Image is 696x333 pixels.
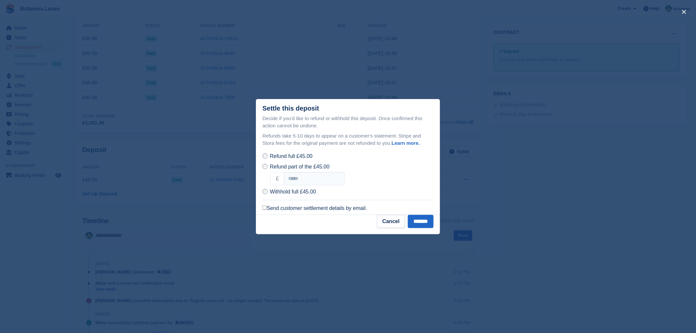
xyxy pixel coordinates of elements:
div: Settle this deposit [262,105,319,112]
a: Learn more. [392,140,420,146]
input: Refund part of the £45.00 [262,164,268,169]
span: Refund full £45.00 [270,153,312,159]
p: Refunds take 5-10 days to appear on a customer's statement. Stripe and Stora fees for the origina... [262,132,434,147]
button: close [679,7,689,17]
input: Send customer settlement details by email. [262,206,267,210]
input: Refund full £45.00 [262,153,268,159]
button: Cancel [377,215,405,228]
p: Decide if you'd like to refund or withhold this deposit. Once confirmed this action cannot be und... [262,115,434,130]
span: Withhold full £45.00 [270,189,316,194]
input: Withhold full £45.00 [262,189,268,194]
label: Send customer settlement details by email. [262,205,367,212]
span: Refund part of the £45.00 [270,164,329,169]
